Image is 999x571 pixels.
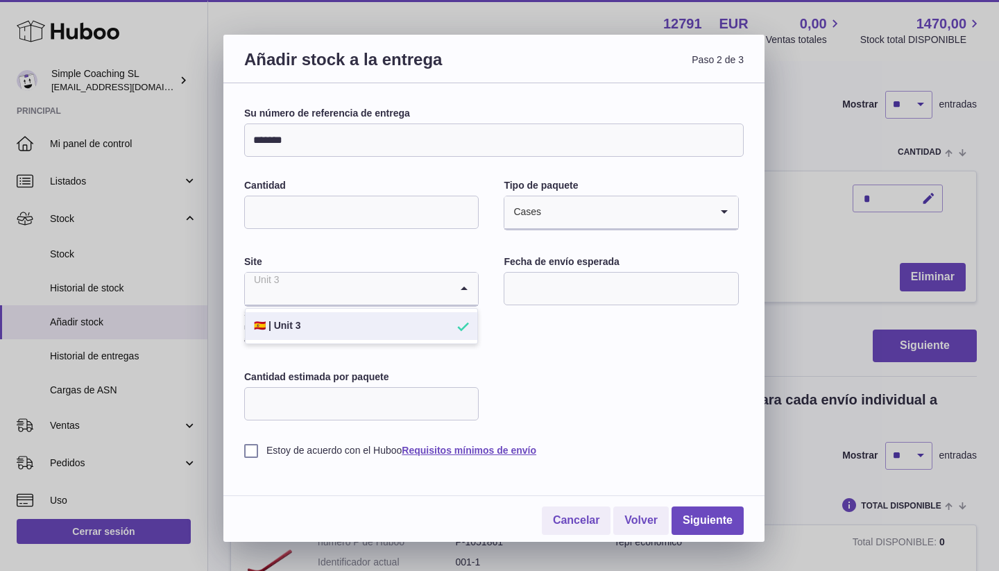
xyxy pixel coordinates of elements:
[244,444,744,457] label: Estoy de acuerdo con el Huboo
[542,506,611,535] a: Cancelar
[244,370,479,384] label: Cantidad estimada por paquete
[246,312,477,340] li: 🇪🇸 | Unit 3
[504,196,542,228] span: Cases
[244,107,744,120] label: Su número de referencia de entrega
[245,273,450,305] input: Search for option
[504,255,738,269] label: Fecha de envío esperada
[542,196,710,228] input: Search for option
[504,179,738,192] label: Tipo de paquete
[504,196,737,230] div: Search for option
[244,179,479,192] label: Cantidad
[613,506,669,535] a: Volver
[244,255,479,269] label: Site
[244,309,474,344] small: Si desea gestionar su logística y fulfilment desde otras de nuestras disponibles, o si no encuent...
[244,49,494,87] h3: Añadir stock a la entrega
[402,445,536,456] a: Requisitos mínimos de envío
[672,506,744,535] a: Siguiente
[494,49,744,87] span: Paso 2 de 3
[245,273,478,306] div: Search for option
